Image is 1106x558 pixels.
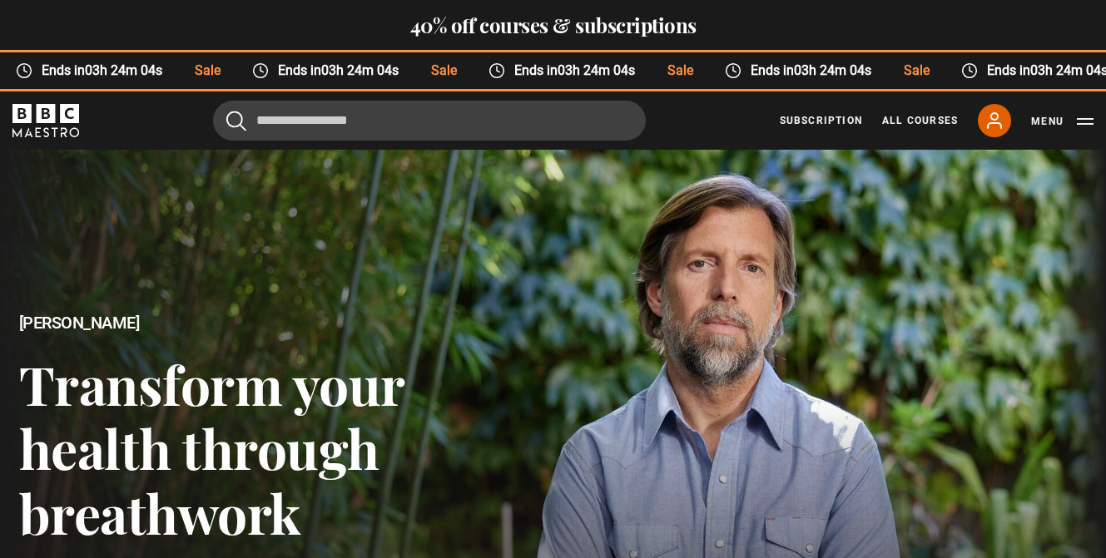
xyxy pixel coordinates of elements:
[711,61,856,81] span: Ends in
[19,314,553,333] h2: [PERSON_NAME]
[763,62,841,78] time: 03h 24m 04s
[947,61,1093,81] span: Ends in
[621,61,678,81] span: Sale
[291,62,369,78] time: 03h 24m 04s
[148,61,206,81] span: Sale
[528,62,605,78] time: 03h 24m 04s
[780,113,862,128] a: Subscription
[238,61,384,81] span: Ends in
[882,113,958,128] a: All Courses
[226,110,246,131] button: Submit the search query
[2,61,147,81] span: Ends in
[474,61,620,81] span: Ends in
[857,61,915,81] span: Sale
[55,62,132,78] time: 03h 24m 04s
[213,101,646,141] input: Search
[1031,113,1094,130] button: Toggle navigation
[19,352,553,545] h3: Transform your health through breathwork
[12,104,79,137] svg: BBC Maestro
[999,62,1077,78] time: 03h 24m 04s
[384,61,442,81] span: Sale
